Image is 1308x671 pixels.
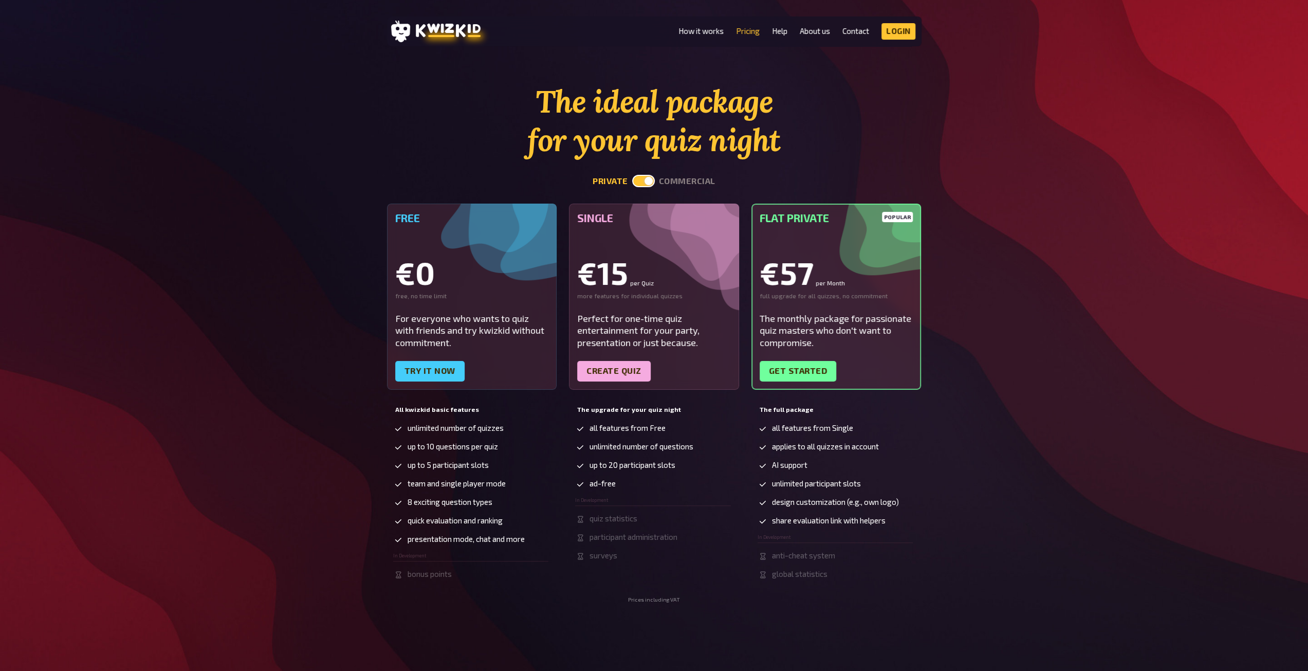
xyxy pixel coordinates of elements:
h5: Single [577,212,731,224]
span: bonus points [408,570,452,578]
span: up to 5 participant slots [408,461,489,469]
div: Perfect for one-time quiz entertainment for your party, presentation or just because. [577,313,731,349]
span: In Development [393,553,427,558]
span: quick evaluation and ranking [408,516,503,525]
a: Pricing [736,27,760,35]
h5: The upgrade for your quiz night [577,406,731,413]
div: full upgrade for all quizzes, no commitment [760,292,913,300]
button: private [593,176,628,186]
span: unlimited number of quizzes [408,424,504,432]
span: up to 10 questions per quiz [408,442,498,451]
small: per Quiz [630,280,654,286]
a: Get started [760,361,837,382]
span: participant administration [589,533,677,541]
span: ad-free [589,479,616,488]
span: unlimited participant slots [772,479,861,488]
div: For everyone who wants to quiz with friends and try kwizkid without commitment. [395,313,549,349]
span: unlimited number of questions [589,442,693,451]
span: 8 exciting question types [408,498,492,506]
span: anti-cheat system [772,551,835,560]
div: €57 [760,257,913,288]
a: Contact [842,27,869,35]
span: AI support [772,461,807,469]
a: Help [772,27,787,35]
a: About us [800,27,830,35]
h5: All kwizkid basic features [395,406,549,413]
h1: The ideal package for your quiz night [387,82,922,159]
button: commercial [659,176,715,186]
div: free, no time limit [395,292,549,300]
small: Prices including VAT [628,596,680,603]
a: Create quiz [577,361,651,382]
span: all features from Single [772,424,853,432]
h5: Flat Private [760,212,913,224]
h5: Free [395,212,549,224]
span: global statistics [772,570,827,578]
span: design customization (e.g., own logo) [772,498,899,506]
span: all features from Free [589,424,666,432]
a: Login [881,23,915,40]
span: team and single player mode [408,479,506,488]
div: more features for individual quizzes [577,292,731,300]
span: In Development [575,498,609,503]
a: How it works [678,27,724,35]
div: €0 [395,257,549,288]
span: share evaluation link with helpers [772,516,886,525]
span: In Development [758,535,791,540]
span: quiz statistics [589,514,637,523]
a: Try it now [395,361,465,382]
div: The monthly package for passionate quiz masters who don't want to compromise. [760,313,913,349]
span: applies to all quizzes in account [772,442,879,451]
span: surveys [589,551,617,560]
span: presentation mode, chat and more [408,535,525,543]
h5: The full package [760,406,913,413]
span: up to 20 participant slots [589,461,675,469]
div: €15 [577,257,731,288]
small: per Month [816,280,845,286]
